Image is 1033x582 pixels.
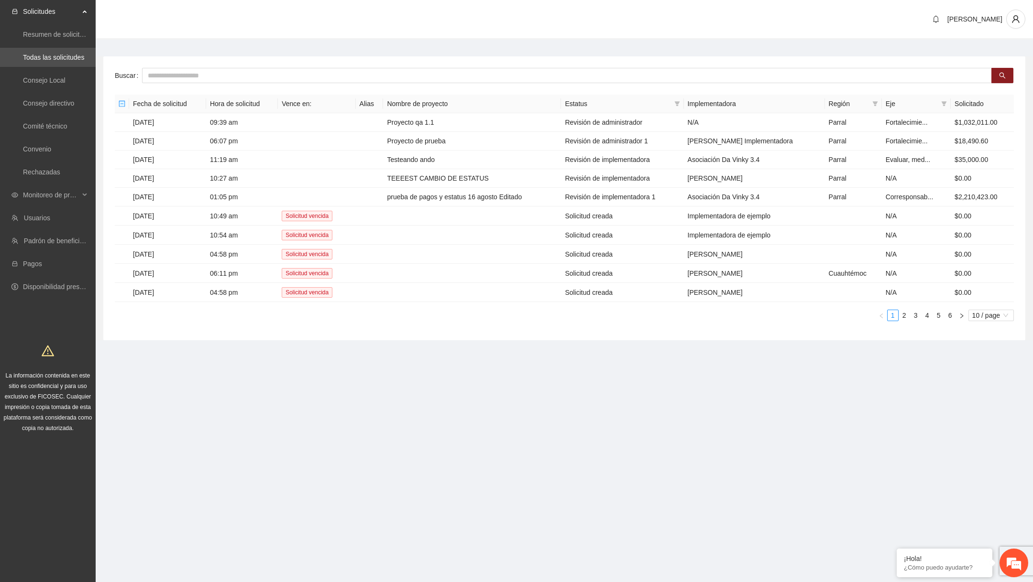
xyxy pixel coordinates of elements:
td: $35,000.00 [951,151,1014,169]
td: $0.00 [951,245,1014,264]
a: Usuarios [24,214,50,222]
td: [PERSON_NAME] [684,245,825,264]
span: minus-square [119,100,125,107]
span: Solicitud vencida [282,249,332,259]
a: Consejo directivo [23,99,74,107]
button: left [876,310,887,321]
th: Vence en: [278,95,355,113]
span: La información contenida en este sitio es confidencial y para uso exclusivo de FICOSEC. Cualquier... [4,372,92,431]
div: Page Size [968,310,1014,321]
th: Hora de solicitud [206,95,278,113]
span: user [1007,15,1025,23]
a: Consejo Local [23,76,66,84]
td: Parral [825,151,882,169]
span: filter [941,101,947,107]
li: 1 [887,310,899,321]
td: Parral [825,188,882,206]
span: bell [929,15,943,23]
td: N/A [882,283,951,302]
td: Cuauhtémoc [825,264,882,283]
td: TEEEEST CAMBIO DE ESTATUS [383,169,561,188]
td: $0.00 [951,264,1014,283]
li: 2 [899,310,910,321]
span: Fortalecimie... [886,119,928,126]
td: Revisión de administrador [561,113,683,132]
td: Revisión de implementadora 1 [561,188,683,206]
th: Fecha de solicitud [129,95,206,113]
a: 3 [911,310,921,321]
button: user [1006,10,1025,29]
td: N/A [684,113,825,132]
td: [PERSON_NAME] [684,169,825,188]
td: Proyecto qa 1.1 [383,113,561,132]
th: Implementadora [684,95,825,113]
td: N/A [882,226,951,245]
td: $0.00 [951,226,1014,245]
td: N/A [882,206,951,226]
a: Comité técnico [23,122,67,130]
td: [PERSON_NAME] [684,264,825,283]
td: Asociación Da Vinky 3.4 [684,151,825,169]
span: Región [829,98,868,109]
a: Todas las solicitudes [23,54,84,61]
a: Padrón de beneficiarios [24,237,94,245]
td: N/A [882,169,951,188]
td: $1,032,011.00 [951,113,1014,132]
td: 11:19 am [206,151,278,169]
td: Revisión de administrador 1 [561,132,683,151]
td: [PERSON_NAME] Implementadora [684,132,825,151]
span: eye [11,192,18,198]
span: inbox [11,8,18,15]
td: 01:05 pm [206,188,278,206]
td: Parral [825,113,882,132]
td: [PERSON_NAME] [684,283,825,302]
td: [DATE] [129,151,206,169]
li: 6 [945,310,956,321]
li: 5 [933,310,945,321]
span: filter [939,97,949,111]
td: $18,490.60 [951,132,1014,151]
td: 06:11 pm [206,264,278,283]
button: right [956,310,967,321]
a: Resumen de solicitudes por aprobar [23,31,131,38]
a: Convenio [23,145,51,153]
span: 10 / page [972,310,1010,321]
td: N/A [882,245,951,264]
span: warning [42,345,54,357]
span: filter [870,97,880,111]
td: [DATE] [129,283,206,302]
td: Solicitud creada [561,264,683,283]
span: Solicitud vencida [282,287,332,298]
span: [PERSON_NAME] [947,15,1002,23]
a: 1 [888,310,898,321]
li: 4 [922,310,933,321]
span: Solicitud vencida [282,211,332,221]
td: 04:58 pm [206,245,278,264]
span: search [999,72,1006,80]
li: Next Page [956,310,967,321]
a: Disponibilidad presupuestal [23,283,105,291]
td: [DATE] [129,188,206,206]
td: Solicitud creada [561,283,683,302]
td: Solicitud creada [561,206,683,226]
span: filter [872,101,878,107]
td: 10:49 am [206,206,278,226]
td: [DATE] [129,169,206,188]
td: Revisión de implementadora [561,169,683,188]
td: 10:54 am [206,226,278,245]
td: [DATE] [129,264,206,283]
button: search [991,68,1013,83]
td: Implementadora de ejemplo [684,226,825,245]
td: prueba de pagos y estatus 16 agosto Editado [383,188,561,206]
span: Estatus [565,98,670,109]
td: [DATE] [129,132,206,151]
td: Proyecto de prueba [383,132,561,151]
span: Solicitud vencida [282,268,332,279]
span: filter [672,97,682,111]
span: Monitoreo de proyectos [23,185,79,205]
td: $2,210,423.00 [951,188,1014,206]
td: $0.00 [951,283,1014,302]
td: Solicitud creada [561,226,683,245]
span: Solicitudes [23,2,79,21]
button: bell [928,11,944,27]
